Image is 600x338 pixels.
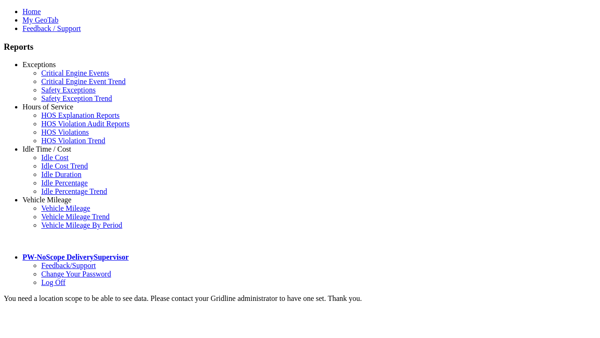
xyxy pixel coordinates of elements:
[4,42,596,52] h3: Reports
[22,16,59,24] a: My GeoTab
[41,94,112,102] a: Safety Exception Trend
[41,278,66,286] a: Log Off
[41,86,96,94] a: Safety Exceptions
[41,137,105,145] a: HOS Violation Trend
[41,261,96,269] a: Feedback/Support
[41,187,107,195] a: Idle Percentage Trend
[41,154,68,161] a: Idle Cost
[41,179,88,187] a: Idle Percentage
[41,204,90,212] a: Vehicle Mileage
[22,196,71,204] a: Vehicle Mileage
[41,77,126,85] a: Critical Engine Event Trend
[22,24,81,32] a: Feedback / Support
[41,221,122,229] a: Vehicle Mileage By Period
[41,111,120,119] a: HOS Explanation Reports
[4,294,596,303] div: You need a location scope to be able to see data. Please contact your Gridline administrator to h...
[22,253,128,261] a: PW-NoScope DeliverySupervisor
[22,145,71,153] a: Idle Time / Cost
[41,270,111,278] a: Change Your Password
[22,61,56,69] a: Exceptions
[41,69,109,77] a: Critical Engine Events
[41,213,110,221] a: Vehicle Mileage Trend
[22,8,41,15] a: Home
[41,162,88,170] a: Idle Cost Trend
[41,120,130,128] a: HOS Violation Audit Reports
[22,103,73,111] a: Hours of Service
[41,170,82,178] a: Idle Duration
[41,128,89,136] a: HOS Violations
